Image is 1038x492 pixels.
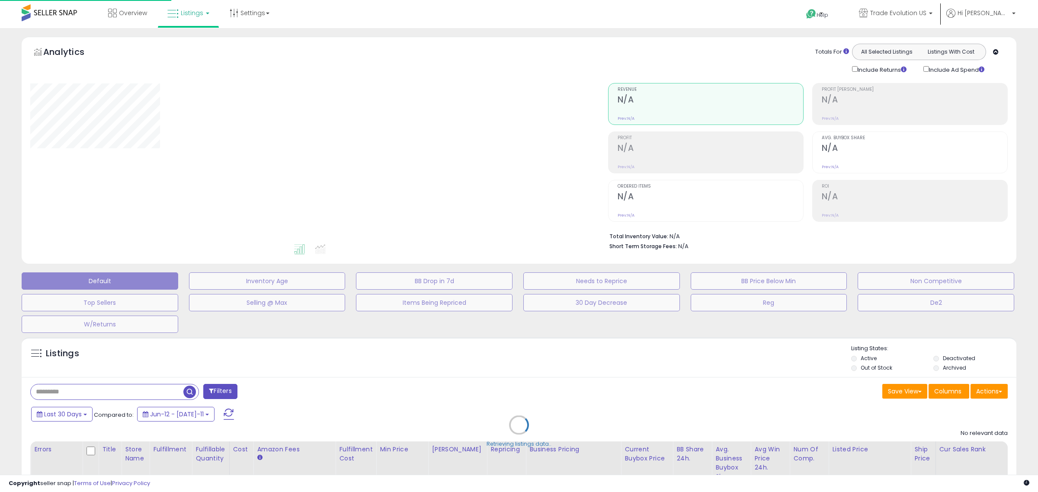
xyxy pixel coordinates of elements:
[815,48,849,56] div: Totals For
[817,11,828,19] span: Help
[9,479,40,487] strong: Copyright
[618,192,803,203] h2: N/A
[958,9,1009,17] span: Hi [PERSON_NAME]
[870,9,926,17] span: Trade Evolution US
[858,294,1014,311] button: De2
[822,116,839,121] small: Prev: N/A
[618,95,803,106] h2: N/A
[181,9,203,17] span: Listings
[609,230,1001,241] li: N/A
[822,184,1007,189] span: ROI
[609,243,677,250] b: Short Term Storage Fees:
[946,9,1016,28] a: Hi [PERSON_NAME]
[189,294,346,311] button: Selling @ Max
[356,294,513,311] button: Items Being Repriced
[189,272,346,290] button: Inventory Age
[119,9,147,17] span: Overview
[609,233,668,240] b: Total Inventory Value:
[822,192,1007,203] h2: N/A
[822,136,1007,141] span: Avg. Buybox Share
[691,272,847,290] button: BB Price Below Min
[618,116,634,121] small: Prev: N/A
[9,479,150,488] div: seller snap | |
[917,64,998,74] div: Include Ad Spend
[22,316,178,333] button: W/Returns
[618,136,803,141] span: Profit
[822,95,1007,106] h2: N/A
[919,46,983,58] button: Listings With Cost
[43,46,101,60] h5: Analytics
[822,143,1007,155] h2: N/A
[822,87,1007,92] span: Profit [PERSON_NAME]
[22,294,178,311] button: Top Sellers
[858,272,1014,290] button: Non Competitive
[799,2,845,28] a: Help
[523,272,680,290] button: Needs to Reprice
[618,143,803,155] h2: N/A
[822,164,839,169] small: Prev: N/A
[822,213,839,218] small: Prev: N/A
[846,64,917,74] div: Include Returns
[618,184,803,189] span: Ordered Items
[618,213,634,218] small: Prev: N/A
[487,440,551,448] div: Retrieving listings data..
[618,164,634,169] small: Prev: N/A
[691,294,847,311] button: Reg
[356,272,513,290] button: BB Drop in 7d
[855,46,919,58] button: All Selected Listings
[806,9,817,19] i: Get Help
[523,294,680,311] button: 30 Day Decrease
[678,242,689,250] span: N/A
[22,272,178,290] button: Default
[618,87,803,92] span: Revenue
